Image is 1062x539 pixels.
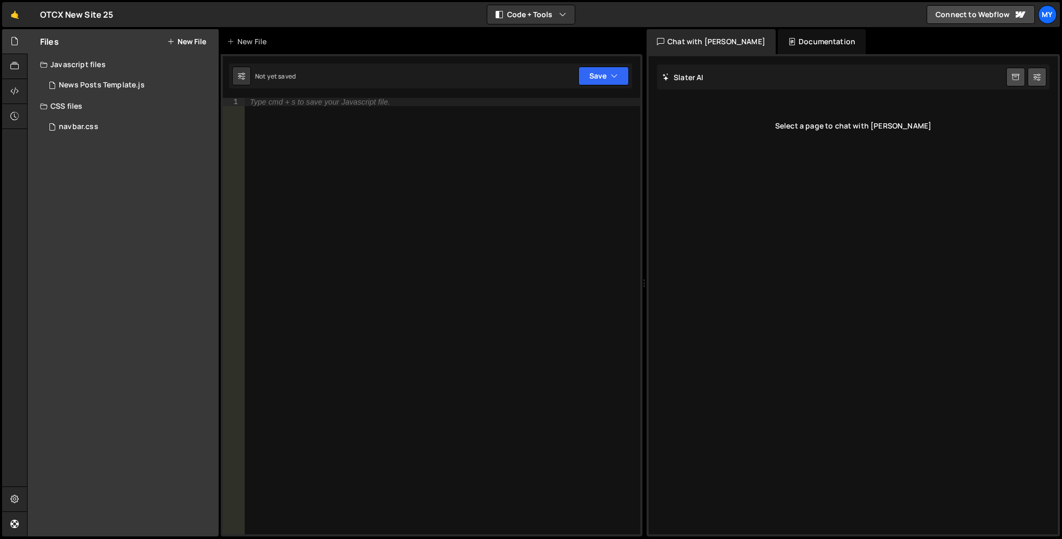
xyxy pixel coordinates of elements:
[40,75,219,96] div: 16688/45584.js
[778,29,866,54] div: Documentation
[487,5,575,24] button: Code + Tools
[167,37,206,46] button: New File
[657,105,1050,147] div: Select a page to chat with [PERSON_NAME]
[28,96,219,117] div: CSS files
[59,122,98,132] div: navbar.css
[223,98,245,106] div: 1
[255,72,296,81] div: Not yet saved
[227,36,271,47] div: New File
[662,72,704,82] h2: Slater AI
[927,5,1035,24] a: Connect to Webflow
[40,36,59,47] h2: Files
[578,67,629,85] button: Save
[1038,5,1057,24] a: My
[40,117,219,137] div: 16688/46716.css
[28,54,219,75] div: Javascript files
[40,8,113,21] div: OTCX New Site 25
[59,81,145,90] div: News Posts Template.js
[647,29,776,54] div: Chat with [PERSON_NAME]
[250,98,390,106] div: Type cmd + s to save your Javascript file.
[2,2,28,27] a: 🤙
